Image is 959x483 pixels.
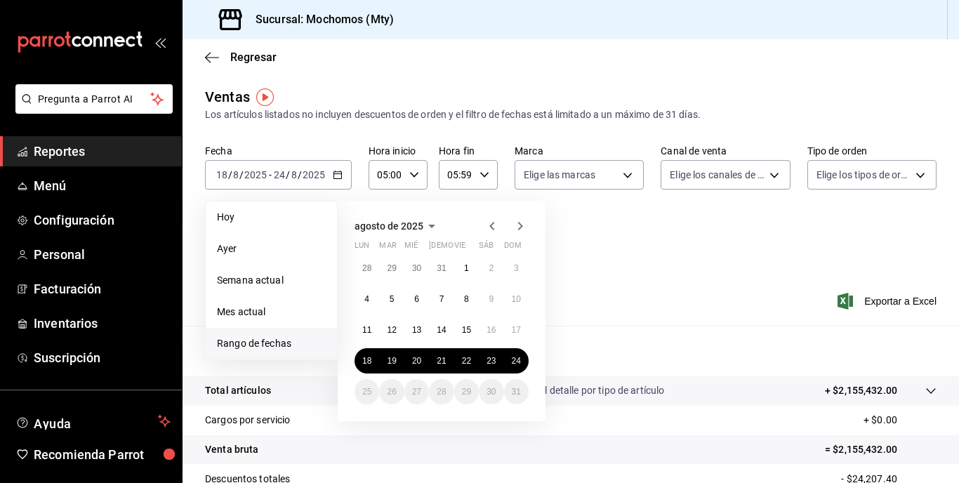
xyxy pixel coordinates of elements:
[379,379,404,404] button: 26 de agosto de 2025
[514,263,519,273] abbr: 3 de agosto de 2025
[273,169,286,180] input: --
[205,51,277,64] button: Regresar
[379,256,404,281] button: 29 de julio de 2025
[462,356,471,366] abbr: 22 de agosto de 2025
[404,286,429,312] button: 6 de agosto de 2025
[362,325,371,335] abbr: 11 de agosto de 2025
[479,317,503,343] button: 16 de agosto de 2025
[15,84,173,114] button: Pregunta a Parrot AI
[362,387,371,397] abbr: 25 de agosto de 2025
[404,256,429,281] button: 30 de julio de 2025
[362,263,371,273] abbr: 28 de julio de 2025
[355,317,379,343] button: 11 de agosto de 2025
[369,146,428,156] label: Hora inicio
[429,317,454,343] button: 14 de agosto de 2025
[504,317,529,343] button: 17 de agosto de 2025
[807,146,937,156] label: Tipo de orden
[34,413,152,430] span: Ayuda
[437,263,446,273] abbr: 31 de julio de 2025
[825,383,897,398] p: + $2,155,432.00
[412,356,421,366] abbr: 20 de agosto de 2025
[489,263,494,273] abbr: 2 de agosto de 2025
[479,286,503,312] button: 9 de agosto de 2025
[479,379,503,404] button: 30 de agosto de 2025
[487,387,496,397] abbr: 30 de agosto de 2025
[34,279,171,298] span: Facturación
[34,445,171,464] span: Recomienda Parrot
[840,293,937,310] button: Exportar a Excel
[487,356,496,366] abbr: 23 de agosto de 2025
[217,336,326,351] span: Rango de fechas
[429,286,454,312] button: 7 de agosto de 2025
[512,387,521,397] abbr: 31 de agosto de 2025
[239,169,244,180] span: /
[244,11,394,28] h3: Sucursal: Mochomos (Mty)
[232,169,239,180] input: --
[205,86,250,107] div: Ventas
[429,348,454,373] button: 21 de agosto de 2025
[454,256,479,281] button: 1 de agosto de 2025
[230,51,277,64] span: Regresar
[479,256,503,281] button: 2 de agosto de 2025
[670,168,764,182] span: Elige los canales de venta
[269,169,272,180] span: -
[439,146,498,156] label: Hora fin
[10,102,173,117] a: Pregunta a Parrot AI
[355,348,379,373] button: 18 de agosto de 2025
[387,387,396,397] abbr: 26 de agosto de 2025
[439,294,444,304] abbr: 7 de agosto de 2025
[286,169,290,180] span: /
[387,356,396,366] abbr: 19 de agosto de 2025
[34,348,171,367] span: Suscripción
[515,146,644,156] label: Marca
[355,220,423,232] span: agosto de 2025
[404,379,429,404] button: 27 de agosto de 2025
[217,241,326,256] span: Ayer
[302,169,326,180] input: ----
[205,442,258,457] p: Venta bruta
[454,379,479,404] button: 29 de agosto de 2025
[462,387,471,397] abbr: 29 de agosto de 2025
[462,325,471,335] abbr: 15 de agosto de 2025
[864,413,937,428] p: + $0.00
[154,37,166,48] button: open_drawer_menu
[364,294,369,304] abbr: 4 de agosto de 2025
[387,325,396,335] abbr: 12 de agosto de 2025
[38,92,151,107] span: Pregunta a Parrot AI
[404,241,418,256] abbr: miércoles
[454,317,479,343] button: 15 de agosto de 2025
[355,256,379,281] button: 28 de julio de 2025
[404,317,429,343] button: 13 de agosto de 2025
[437,356,446,366] abbr: 21 de agosto de 2025
[34,176,171,195] span: Menú
[355,379,379,404] button: 25 de agosto de 2025
[816,168,911,182] span: Elige los tipos de orden
[291,169,298,180] input: --
[464,294,469,304] abbr: 8 de agosto de 2025
[379,286,404,312] button: 5 de agosto de 2025
[412,325,421,335] abbr: 13 de agosto de 2025
[390,294,395,304] abbr: 5 de agosto de 2025
[454,286,479,312] button: 8 de agosto de 2025
[512,325,521,335] abbr: 17 de agosto de 2025
[524,168,595,182] span: Elige las marcas
[355,286,379,312] button: 4 de agosto de 2025
[504,256,529,281] button: 3 de agosto de 2025
[34,314,171,333] span: Inventarios
[34,211,171,230] span: Configuración
[205,146,352,156] label: Fecha
[429,379,454,404] button: 28 de agosto de 2025
[217,273,326,288] span: Semana actual
[504,241,522,256] abbr: domingo
[205,107,937,122] div: Los artículos listados no incluyen descuentos de orden y el filtro de fechas está limitado a un m...
[34,142,171,161] span: Reportes
[512,294,521,304] abbr: 10 de agosto de 2025
[487,325,496,335] abbr: 16 de agosto de 2025
[256,88,274,106] button: Tooltip marker
[412,387,421,397] abbr: 27 de agosto de 2025
[661,146,790,156] label: Canal de venta
[216,169,228,180] input: --
[454,241,465,256] abbr: viernes
[412,263,421,273] abbr: 30 de julio de 2025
